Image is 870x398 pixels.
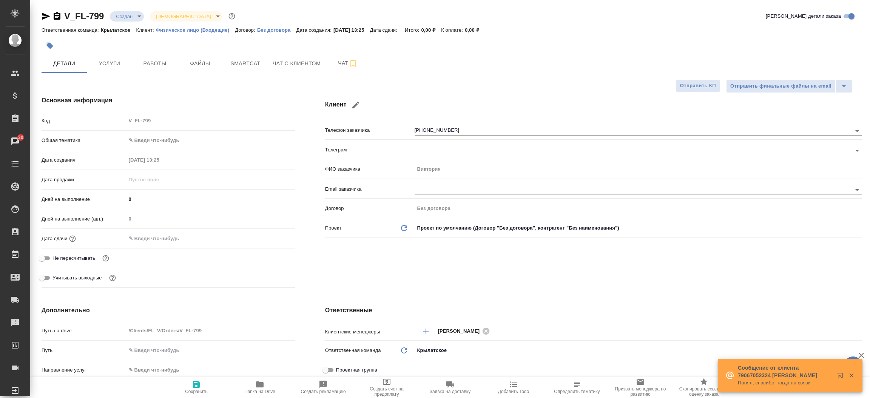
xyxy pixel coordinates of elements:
p: Телеграм [325,146,415,154]
button: Создать рекламацию [292,377,355,398]
div: Создан [150,11,222,22]
input: ✎ Введи что-нибудь [126,233,192,244]
input: Пустое поле [415,203,862,214]
p: Понял, спасибо, тогда на связи [738,379,832,387]
span: Не пересчитывать [52,255,95,262]
span: 30 [14,134,28,141]
button: Скопировать ссылку [52,12,62,21]
button: Создать счет на предоплату [355,377,418,398]
button: Добавить тэг [42,37,58,54]
button: Добавить менеджера [417,322,435,340]
p: Дата сдачи [42,235,68,242]
p: Клиент: [136,27,156,33]
span: Создать рекламацию [301,389,346,394]
input: Пустое поле [126,115,295,126]
button: Заявка на доставку [418,377,482,398]
input: Пустое поле [126,174,192,185]
p: Дней на выполнение [42,196,126,203]
button: Если добавить услуги и заполнить их объемом, то дата рассчитается автоматически [68,234,77,244]
span: Отправить КП [680,82,716,90]
p: Итого: [405,27,421,33]
button: Призвать менеджера по развитию [609,377,672,398]
h4: Ответственные [325,306,862,315]
div: split button [726,79,853,93]
button: Открыть в новой вкладке [833,368,851,386]
svg: Подписаться [349,59,358,68]
p: Дата сдачи: [370,27,399,33]
p: Путь на drive [42,327,126,335]
p: Договор [325,205,415,212]
span: Скопировать ссылку на оценку заказа [677,386,731,397]
span: Детали [46,59,82,68]
input: Пустое поле [415,164,862,174]
input: ✎ Введи что-нибудь [126,194,295,205]
button: Закрыть [844,372,859,379]
p: Дата создания: [296,27,333,33]
span: Работы [137,59,173,68]
span: Файлы [182,59,218,68]
div: ✎ Введи что-нибудь [126,134,295,147]
p: Телефон заказчика [325,126,415,134]
div: Проект по умолчанию (Договор "Без договора", контрагент "Без наименования") [415,222,862,234]
p: Физическое лицо (Входящие) [156,27,235,33]
button: Доп статусы указывают на важность/срочность заказа [227,11,237,21]
button: Папка на Drive [228,377,292,398]
div: Создан [110,11,144,22]
p: [DATE] 13:25 [333,27,370,33]
span: [PERSON_NAME] детали заказа [766,12,841,20]
p: Дней на выполнение (авт.) [42,215,126,223]
button: 🙏 [844,356,862,375]
p: Ответственная команда [325,347,381,354]
p: Клиентские менеджеры [325,328,415,336]
h4: Основная информация [42,96,295,105]
p: Общая тематика [42,137,126,144]
input: Пустое поле [126,325,295,336]
p: 0,00 ₽ [465,27,485,33]
button: Скопировать ссылку на оценку заказа [672,377,736,398]
p: Договор: [235,27,257,33]
p: ФИО заказчика [325,165,415,173]
button: Скопировать ссылку для ЯМессенджера [42,12,51,21]
span: Чат [330,59,366,68]
button: Open [858,330,859,332]
button: Отправить КП [676,79,720,93]
div: ✎ Введи что-нибудь [129,366,286,374]
p: Email заказчика [325,185,415,193]
p: Сообщение от клиента 79067052324 [PERSON_NAME] [738,364,832,379]
div: ✎ Введи что-нибудь [129,137,286,144]
span: Отправить финальные файлы на email [730,82,831,91]
span: Папка на Drive [244,389,275,394]
div: [PERSON_NAME] [438,326,492,336]
span: Призвать менеджера по развитию [613,386,668,397]
span: Учитывать выходные [52,274,102,282]
button: [DEMOGRAPHIC_DATA] [154,13,213,20]
span: Услуги [91,59,128,68]
button: Open [852,126,862,136]
p: Ответственная команда: [42,27,101,33]
div: ✎ Введи что-нибудь [126,364,295,376]
span: Чат с клиентом [273,59,321,68]
p: Дата продажи [42,176,126,184]
span: Smartcat [227,59,264,68]
div: Крылатское [415,344,862,357]
span: Проектная группа [336,366,377,374]
button: Open [852,185,862,195]
span: Определить тематику [554,389,600,394]
h4: Дополнительно [42,306,295,315]
p: Проект [325,224,342,232]
button: Выбери, если сб и вс нужно считать рабочими днями для выполнения заказа. [108,273,117,283]
a: V_FL-799 [64,11,104,21]
span: Добавить Todo [498,389,529,394]
p: Без договора [257,27,296,33]
p: 0,00 ₽ [421,27,441,33]
p: Крылатское [101,27,136,33]
p: Код [42,117,126,125]
p: Дата создания [42,156,126,164]
a: Без договора [257,26,296,33]
h4: Клиент [325,96,862,114]
span: Сохранить [185,389,208,394]
button: Добавить Todo [482,377,545,398]
button: Сохранить [165,377,228,398]
span: Заявка на доставку [430,389,470,394]
button: Отправить финальные файлы на email [726,79,836,93]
